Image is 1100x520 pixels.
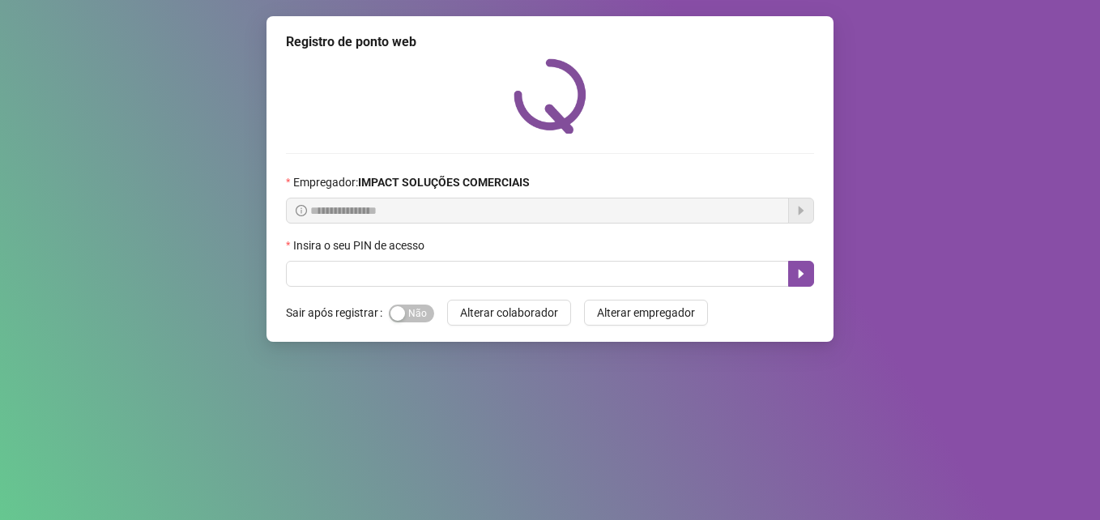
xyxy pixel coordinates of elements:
[447,300,571,326] button: Alterar colaborador
[293,173,530,191] span: Empregador :
[296,205,307,216] span: info-circle
[584,300,708,326] button: Alterar empregador
[597,304,695,322] span: Alterar empregador
[286,32,814,52] div: Registro de ponto web
[514,58,586,134] img: QRPoint
[286,237,435,254] label: Insira o seu PIN de acesso
[358,176,530,189] strong: IMPACT SOLUÇÕES COMERCIAIS
[460,304,558,322] span: Alterar colaborador
[286,300,389,326] label: Sair após registrar
[795,267,808,280] span: caret-right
